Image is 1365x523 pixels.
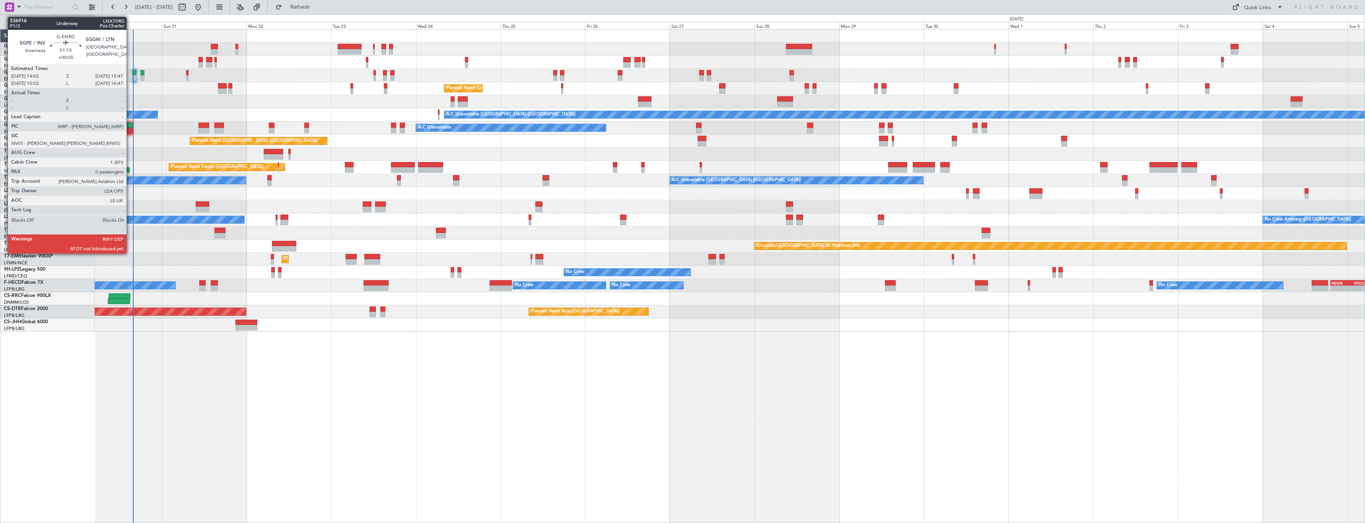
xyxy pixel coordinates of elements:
div: Planned Maint Tianjin ([GEOGRAPHIC_DATA]) [171,161,264,173]
div: Planned Maint [GEOGRAPHIC_DATA] ([GEOGRAPHIC_DATA]) [446,82,572,94]
span: CS-DTR [4,306,21,311]
a: G-FOMOGlobal 6000 [4,44,51,49]
div: Planned Maint [GEOGRAPHIC_DATA] ([GEOGRAPHIC_DATA]) [192,135,317,147]
a: G-LEGCLegacy 600 [4,109,47,114]
a: LFPB/LBG [4,326,25,332]
div: No Crew [515,279,533,291]
a: LFMD/CEQ [4,273,27,279]
a: LGAV/ATH [4,102,25,108]
a: T7-LZZIPraetor 600 [4,175,47,180]
a: EGGW/LTN [4,194,28,200]
span: G-GARE [4,57,22,62]
a: 9H-LPZLegacy 500 [4,267,45,272]
div: Fri 3 [1178,22,1263,29]
a: G-VNORChallenger 650 [4,136,58,141]
a: EVRA/RIX [4,234,24,240]
a: G-SIRSCitation Excel [4,70,50,75]
div: HEGN [1331,281,1348,285]
span: G-VNOR [4,136,23,141]
div: A/C Unavailable [GEOGRAPHIC_DATA] ([GEOGRAPHIC_DATA]) [672,174,801,186]
div: [DATE] [1010,16,1023,23]
span: T7-LZZI [4,175,20,180]
button: Quick Links [1228,1,1287,14]
div: Tue 30 [924,22,1009,29]
div: Sat 4 [1263,22,1347,29]
span: CS-RRC [4,293,21,298]
a: G-ENRGPraetor 600 [4,123,49,127]
span: T7-DYN [4,228,22,232]
button: Refresh [272,1,319,14]
div: [DATE] [96,16,110,23]
div: Fri 26 [585,22,670,29]
a: LX-TROLegacy 650 [4,188,47,193]
a: EGGW/LTN [4,89,28,95]
span: 9H-LPZ [4,267,20,272]
div: No Crew Antwerp ([GEOGRAPHIC_DATA]) [1265,214,1351,226]
div: Wed 1 [1009,22,1093,29]
div: Wed 24 [416,22,501,29]
div: No Crew [1159,279,1177,291]
a: EGLF/FAB [4,142,25,148]
div: WSSL [1348,281,1365,285]
a: EGGW/LTN [4,50,28,56]
a: CS-DTRFalcon 2000 [4,306,48,311]
div: No Crew [612,279,630,291]
div: Mon 29 [839,22,924,29]
span: CS-JHH [4,320,21,324]
span: [DATE] - [DATE] [135,4,173,11]
a: LX-AOACitation Mustang [4,215,61,219]
span: G-FOMO [4,44,24,49]
div: Grounded [GEOGRAPHIC_DATA] (Al Maktoum Intl) [756,240,860,252]
span: LX-AOA [4,215,22,219]
div: Thu 25 [501,22,585,29]
a: F-HECDFalcon 7X [4,280,43,285]
span: Only With Activity [21,19,84,25]
div: Sat 20 [77,22,162,29]
div: - [1348,286,1365,291]
span: LX-INB [4,201,19,206]
span: F-HECD [4,280,21,285]
span: G-LEGC [4,109,21,114]
a: EGLF/FAB [4,181,25,187]
input: Trip Number [24,1,70,13]
div: Sun 28 [754,22,839,29]
span: G-SIRS [4,70,19,75]
a: [PERSON_NAME]/QSA [4,221,51,226]
a: LFPB/LBG [4,312,25,318]
a: CS-JHHGlobal 6000 [4,320,48,324]
div: Planned Maint [GEOGRAPHIC_DATA] [284,253,360,265]
a: VHHH/HKG [4,168,27,174]
div: Sat 27 [670,22,754,29]
div: Thu 2 [1093,22,1178,29]
span: T7-BRE [4,149,20,154]
a: T7-EAGLFalcon 8X [4,241,45,246]
a: T7-BREChallenger 604 [4,149,54,154]
a: EGNR/CEG [4,63,28,69]
a: T7-DYNChallenger 604 [4,228,56,232]
a: EGLF/FAB [4,76,25,82]
div: Tue 23 [331,22,416,29]
div: A/C Unavailable [GEOGRAPHIC_DATA] ([GEOGRAPHIC_DATA]) [446,109,576,121]
div: No Crew [566,266,584,278]
button: Only With Activity [9,16,86,28]
a: EGSS/STN [4,129,25,135]
a: G-SPCYLegacy 650 [4,96,47,101]
span: G-ENRG [4,123,23,127]
div: Sun 21 [162,22,247,29]
span: T7-FFI [4,162,18,167]
div: Planned Maint Nice ([GEOGRAPHIC_DATA]) [531,306,620,318]
a: LFPB/LBG [4,247,25,253]
a: G-GARECessna Citation XLS+ [4,57,70,62]
div: - [1331,286,1348,291]
div: A/C Unavailable [418,122,451,134]
a: LX-INBFalcon 900EX EASy II [4,201,67,206]
div: Mon 22 [247,22,331,29]
a: T7-FFIFalcon 7X [4,162,40,167]
a: EDLW/DTM [4,207,27,213]
span: T7-EMI [4,254,19,259]
a: DNMM/LOS [4,299,29,305]
a: LFMN/NCE [4,260,27,266]
a: LTBA/ISL [4,155,22,161]
span: G-JAGA [4,83,22,88]
a: CS-RRCFalcon 900LX [4,293,51,298]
